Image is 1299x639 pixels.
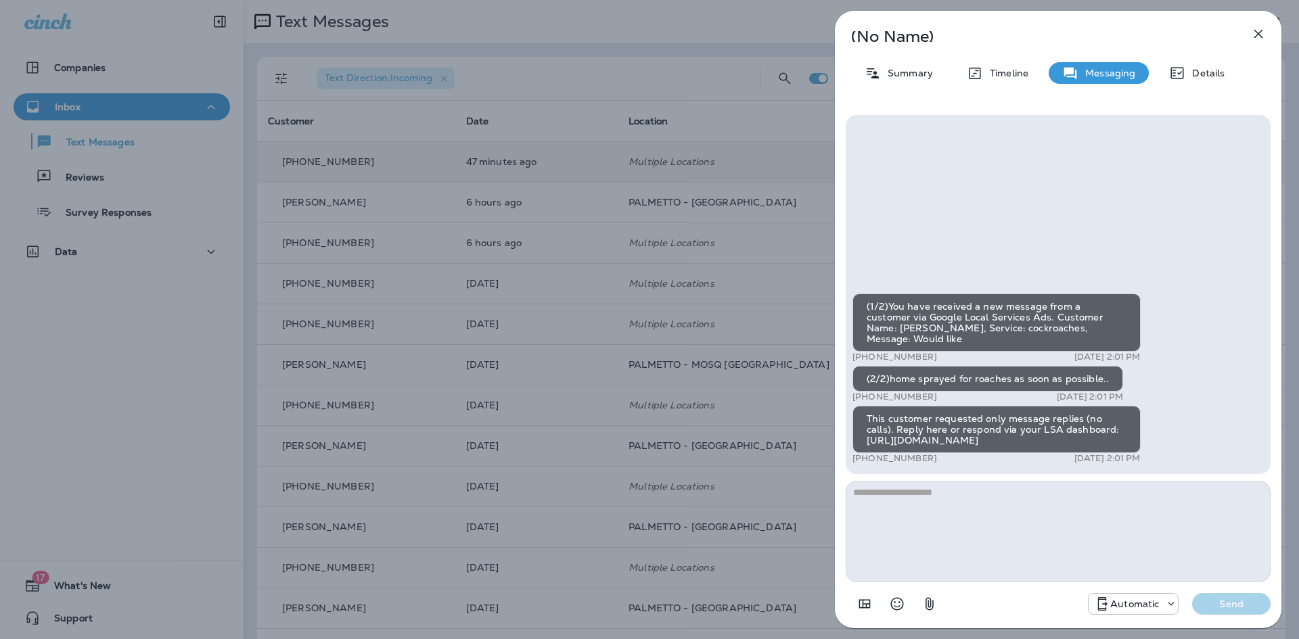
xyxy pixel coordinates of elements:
[852,406,1141,453] div: This customer requested only message replies (no calls). Reply here or respond via your LSA dashb...
[852,366,1123,392] div: (2/2)home sprayed for roaches as soon as possible..
[852,352,937,362] p: [PHONE_NUMBER]
[1110,598,1159,609] p: Automatic
[884,590,911,617] button: Select an emoji
[851,590,878,617] button: Add in a premade template
[851,31,1221,42] p: (No Name)
[983,68,1028,78] p: Timeline
[1185,68,1225,78] p: Details
[1078,68,1135,78] p: Messaging
[852,293,1141,352] div: (1/2)You have received a new message from a customer via Google Local Services Ads. Customer Name...
[852,453,937,464] p: [PHONE_NUMBER]
[852,392,937,402] p: [PHONE_NUMBER]
[1074,453,1141,464] p: [DATE] 2:01 PM
[1074,352,1141,362] p: [DATE] 2:01 PM
[1057,392,1123,402] p: [DATE] 2:01 PM
[881,68,933,78] p: Summary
